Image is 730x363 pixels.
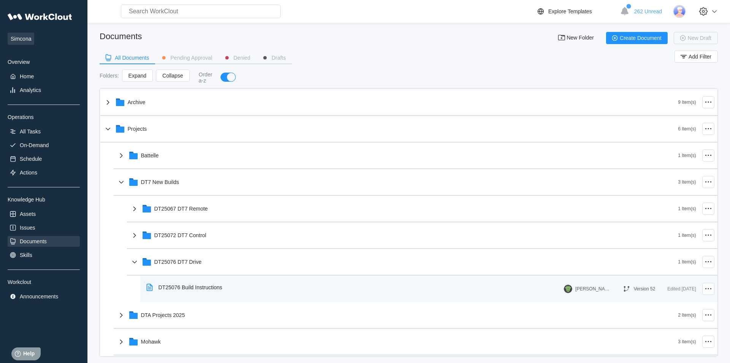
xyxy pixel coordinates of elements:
[8,85,80,95] a: Analytics
[8,140,80,151] a: On-Demand
[20,170,37,176] div: Actions
[8,167,80,178] a: Actions
[567,35,594,41] span: New Folder
[100,52,155,63] button: All Documents
[689,54,711,59] span: Add Filter
[271,55,286,60] div: Drafts
[20,211,36,217] div: Assets
[8,291,80,302] a: Announcements
[20,128,41,135] div: All Tasks
[620,35,662,41] span: Create Document
[678,206,696,211] div: 1 Item(s)
[199,71,213,84] div: Order a-z
[170,55,212,60] div: Pending Approval
[678,126,696,132] div: 6 Item(s)
[536,7,616,16] a: Explore Templates
[156,70,189,82] button: Collapse
[256,52,292,63] button: Drafts
[8,209,80,219] a: Assets
[218,52,256,63] button: Denied
[634,286,655,292] div: Version 52
[233,55,250,60] div: Denied
[548,8,592,14] div: Explore Templates
[20,293,58,300] div: Announcements
[162,73,183,78] span: Collapse
[564,285,572,293] img: gator.png
[688,35,711,41] span: New Draft
[8,59,80,65] div: Overview
[606,32,668,44] button: Create Document
[128,126,147,132] div: Projects
[634,8,662,14] span: 262 Unread
[8,250,80,260] a: Skills
[20,73,34,79] div: Home
[553,32,600,44] button: New Folder
[674,51,718,63] button: Add Filter
[20,87,41,93] div: Analytics
[20,142,49,148] div: On-Demand
[678,153,696,158] div: 1 Item(s)
[667,284,696,293] div: Edited [DATE]
[8,197,80,203] div: Knowledge Hub
[8,114,80,120] div: Operations
[8,236,80,247] a: Documents
[20,252,32,258] div: Skills
[8,33,34,45] span: Simcona
[678,339,696,344] div: 3 Item(s)
[678,100,696,105] div: 9 Item(s)
[8,279,80,285] div: Workclout
[141,179,179,185] div: DT7 New Builds
[674,32,718,44] button: New Draft
[575,286,609,292] div: [PERSON_NAME]
[154,232,206,238] div: DT25072 DT7 Control
[154,206,208,212] div: DT25067 DT7 Remote
[154,259,202,265] div: DT25076 DT7 Drive
[141,339,161,345] div: Mohawk
[8,222,80,233] a: Issues
[8,126,80,137] a: All Tasks
[20,238,47,244] div: Documents
[673,5,686,18] img: user-3.png
[141,152,159,159] div: Battelle
[20,225,35,231] div: Issues
[141,312,185,318] div: DTA Projects 2025
[678,233,696,238] div: 1 Item(s)
[129,73,146,78] span: Expand
[100,32,142,41] div: Documents
[121,5,281,18] input: Search WorkClout
[128,99,146,105] div: Archive
[122,70,153,82] button: Expand
[678,312,696,318] div: 2 Item(s)
[8,154,80,164] a: Schedule
[678,259,696,265] div: 1 Item(s)
[115,55,149,60] div: All Documents
[159,284,222,290] div: DT25076 Build Instructions
[155,52,218,63] button: Pending Approval
[8,71,80,82] a: Home
[20,156,42,162] div: Schedule
[678,179,696,185] div: 3 Item(s)
[100,73,119,79] div: Folders :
